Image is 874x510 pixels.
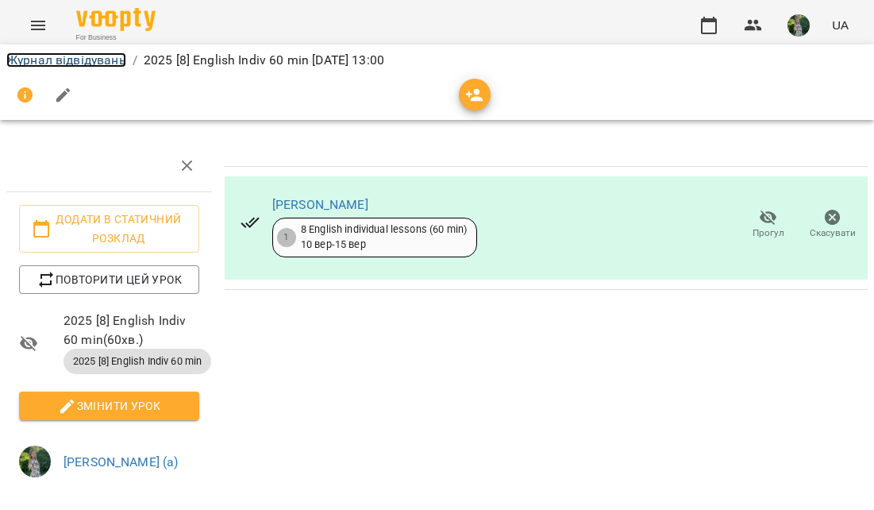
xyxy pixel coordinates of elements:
span: Змінити урок [32,396,187,415]
span: Додати в статичний розклад [32,210,187,248]
button: Змінити урок [19,392,199,420]
a: [PERSON_NAME] [272,197,368,212]
img: 429a96cc9ef94a033d0b11a5387a5960.jfif [19,446,51,477]
img: 429a96cc9ef94a033d0b11a5387a5960.jfif [787,14,810,37]
button: UA [826,10,855,40]
a: [PERSON_NAME] (а) [64,454,179,469]
span: Повторити цей урок [32,270,187,289]
img: Voopty Logo [76,8,156,31]
div: 1 [277,228,296,247]
li: / [133,51,137,70]
p: 2025 [8] English Indiv 60 min [DATE] 13:00 [144,51,384,70]
span: For Business [76,33,156,43]
span: Скасувати [810,226,856,240]
span: UA [832,17,849,33]
nav: breadcrumb [6,51,868,70]
a: Журнал відвідувань [6,52,126,68]
div: 8 English individual lessons (60 min) 10 вер - 15 вер [301,222,467,252]
span: Прогул [753,226,784,240]
button: Додати в статичний розклад [19,205,199,253]
button: Скасувати [800,203,864,247]
span: 2025 [8] English Indiv 60 min ( 60 хв. ) [64,311,199,349]
span: 2025 [8] English Indiv 60 min [64,354,211,369]
button: Повторити цей урок [19,265,199,294]
button: Прогул [736,203,800,247]
button: Menu [19,6,57,44]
